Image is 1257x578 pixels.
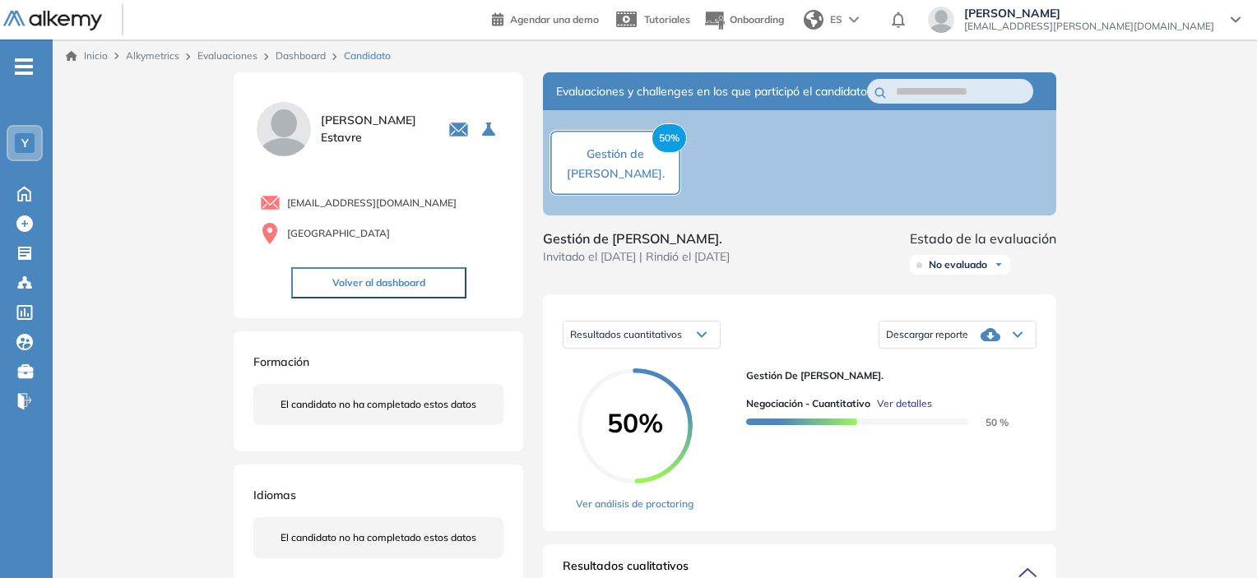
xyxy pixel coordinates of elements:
span: Resultados cuantitativos [570,328,682,340]
span: [GEOGRAPHIC_DATA] [287,226,390,241]
span: ES [830,12,842,27]
span: Evaluaciones y challenges en los que participó el candidato [556,83,867,100]
span: Idiomas [253,488,296,502]
a: Ver análisis de proctoring [576,497,693,511]
span: Negociación - Cuantitativo [746,396,870,411]
span: No evaluado [929,258,987,271]
button: Onboarding [703,2,784,38]
a: Agendar una demo [492,8,599,28]
span: Tutoriales [644,13,690,25]
a: Inicio [66,49,108,63]
img: Ícono de flecha [994,260,1004,270]
span: Gestión de [PERSON_NAME]. [543,229,730,248]
span: [PERSON_NAME] Estavre [321,112,429,146]
span: Descargar reporte [886,328,968,341]
iframe: Chat Widget [1175,499,1257,578]
img: Logo [3,11,102,31]
span: Gestión de [PERSON_NAME]. [567,146,665,181]
span: 50% [577,409,693,436]
span: [EMAIL_ADDRESS][DOMAIN_NAME] [287,196,457,210]
div: Widget de chat [1175,499,1257,578]
span: 50 % [966,416,1009,428]
span: [EMAIL_ADDRESS][PERSON_NAME][DOMAIN_NAME] [964,20,1214,33]
span: Gestión de [PERSON_NAME]. [746,368,1023,383]
span: Formación [253,354,309,369]
span: Estado de la evaluación [910,229,1056,248]
span: Ver detalles [877,396,932,411]
img: world [804,10,823,30]
span: Candidato [344,49,391,63]
span: [PERSON_NAME] [964,7,1214,20]
span: Onboarding [730,13,784,25]
span: Agendar una demo [510,13,599,25]
a: Dashboard [276,49,326,62]
span: 50% [652,123,687,153]
img: PROFILE_MENU_LOGO_USER [253,99,314,160]
span: Invitado el [DATE] | Rindió el [DATE] [543,248,730,266]
button: Ver detalles [870,396,932,411]
i: - [15,65,33,68]
button: Volver al dashboard [291,267,466,298]
span: El candidato no ha completado estos datos [281,530,476,545]
span: Alkymetrics [126,49,179,62]
a: Evaluaciones [197,49,257,62]
img: arrow [849,16,859,23]
span: El candidato no ha completado estos datos [281,397,476,412]
span: Y [21,136,29,150]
